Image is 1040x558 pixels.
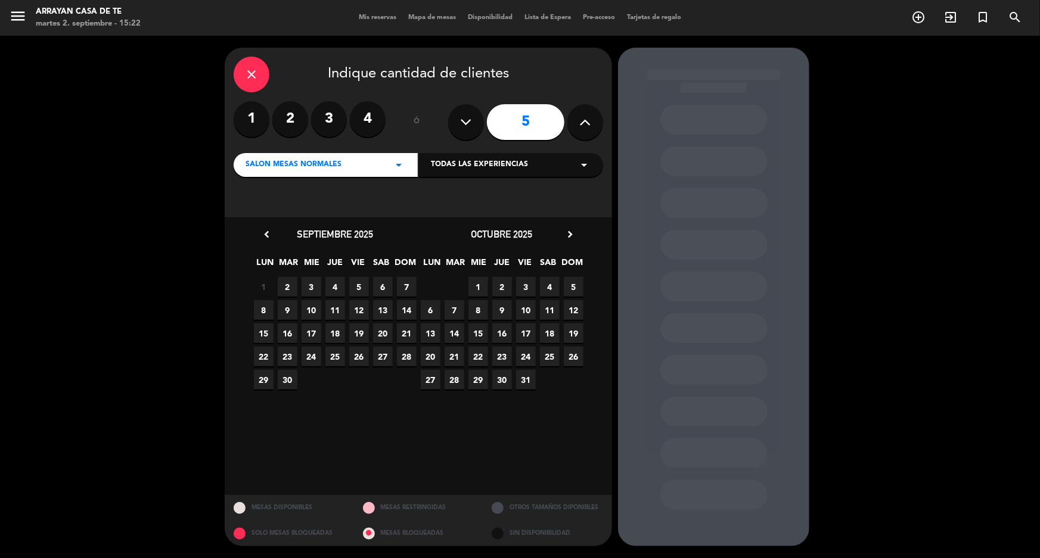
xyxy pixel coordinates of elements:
[540,277,560,297] span: 4
[246,159,342,171] span: SALON MESAS NORMALES
[516,370,536,389] span: 31
[492,370,512,389] span: 30
[354,520,483,546] div: MESAS BLOQUEADAS
[260,228,273,241] i: chevron_left
[325,300,345,320] span: 11
[564,277,583,297] span: 5
[349,347,369,366] span: 26
[353,14,402,21] span: Mis reservas
[398,101,436,143] div: ó
[354,495,483,520] div: MESAS RESTRINGIDAS
[234,57,603,92] div: Indique cantidad de clientes
[254,323,274,343] span: 15
[516,255,535,275] span: VIE
[234,101,269,137] label: 1
[492,347,512,366] span: 23
[468,370,488,389] span: 29
[577,158,591,172] i: arrow_drop_down
[421,370,440,389] span: 27
[244,67,259,82] i: close
[373,300,393,320] span: 13
[564,300,583,320] span: 12
[349,300,369,320] span: 12
[943,10,958,24] i: exit_to_app
[272,101,308,137] label: 2
[278,277,297,297] span: 2
[373,347,393,366] span: 27
[397,277,417,297] span: 7
[278,323,297,343] span: 16
[471,228,533,240] span: octubre 2025
[468,323,488,343] span: 15
[516,323,536,343] span: 17
[278,300,297,320] span: 9
[421,300,440,320] span: 6
[519,14,577,21] span: Lista de Espera
[564,228,576,241] i: chevron_right
[469,255,489,275] span: MIE
[397,347,417,366] span: 28
[373,323,393,343] span: 20
[911,10,926,24] i: add_circle_outline
[302,277,321,297] span: 3
[395,255,415,275] span: DOM
[325,255,345,275] span: JUE
[225,495,354,520] div: MESAS DISPONIBLES
[36,6,141,18] div: Arrayan Casa de Te
[325,347,345,366] span: 25
[254,300,274,320] span: 8
[492,300,512,320] span: 9
[311,101,347,137] label: 3
[445,300,464,320] span: 7
[325,323,345,343] span: 18
[350,101,386,137] label: 4
[468,300,488,320] span: 8
[297,228,373,240] span: septiembre 2025
[254,370,274,389] span: 29
[577,14,621,21] span: Pre-acceso
[254,277,274,297] span: 1
[278,347,297,366] span: 23
[325,277,345,297] span: 4
[540,300,560,320] span: 11
[1008,10,1022,24] i: search
[302,323,321,343] span: 17
[421,347,440,366] span: 20
[516,347,536,366] span: 24
[225,520,354,546] div: SOLO MESAS BLOQUEADAS
[392,158,406,172] i: arrow_drop_down
[402,14,462,21] span: Mapa de mesas
[483,520,612,546] div: SIN DISPONIBILIDAD
[278,370,297,389] span: 30
[468,347,488,366] span: 22
[302,255,322,275] span: MIE
[621,14,687,21] span: Tarjetas de regalo
[349,277,369,297] span: 5
[539,255,558,275] span: SAB
[254,347,274,366] span: 22
[540,347,560,366] span: 25
[564,323,583,343] span: 19
[462,14,519,21] span: Disponibilidad
[302,347,321,366] span: 24
[397,323,417,343] span: 21
[9,7,27,29] button: menu
[397,300,417,320] span: 14
[421,323,440,343] span: 13
[36,18,141,30] div: martes 2. septiembre - 15:22
[9,7,27,25] i: menu
[423,255,442,275] span: LUN
[492,277,512,297] span: 2
[256,255,275,275] span: LUN
[564,347,583,366] span: 26
[468,277,488,297] span: 1
[562,255,582,275] span: DOM
[446,255,465,275] span: MAR
[516,300,536,320] span: 10
[445,323,464,343] span: 14
[492,255,512,275] span: JUE
[279,255,299,275] span: MAR
[445,347,464,366] span: 21
[540,323,560,343] span: 18
[302,300,321,320] span: 10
